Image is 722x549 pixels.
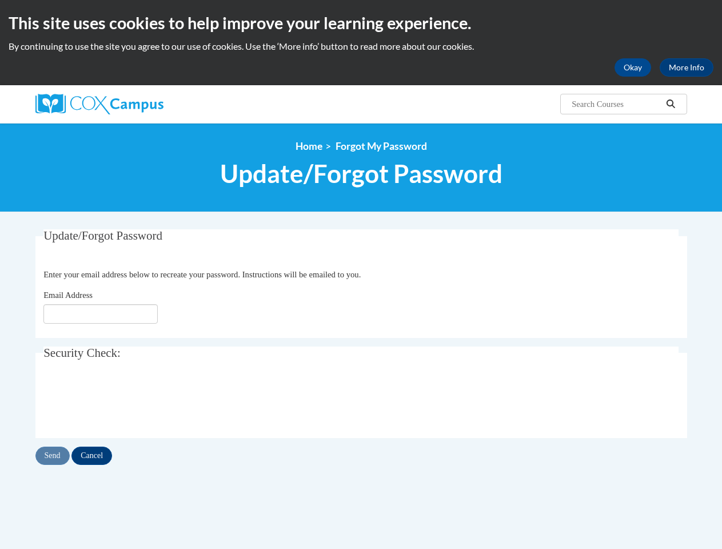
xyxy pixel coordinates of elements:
input: Cancel [71,447,112,465]
a: More Info [660,58,713,77]
span: Forgot My Password [336,140,427,152]
h2: This site uses cookies to help improve your learning experience. [9,11,713,34]
span: Update/Forgot Password [43,229,162,242]
a: Cox Campus [35,94,241,114]
span: Update/Forgot Password [220,158,502,189]
a: Home [296,140,322,152]
span: Security Check: [43,346,121,360]
input: Email [43,304,158,324]
button: Okay [615,58,651,77]
span: Email Address [43,291,93,300]
button: Search [662,97,679,111]
p: By continuing to use the site you agree to our use of cookies. Use the ‘More info’ button to read... [9,40,713,53]
iframe: reCAPTCHA [43,379,217,424]
input: Search Courses [571,97,662,111]
span: Enter your email address below to recreate your password. Instructions will be emailed to you. [43,270,361,279]
img: Cox Campus [35,94,163,114]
